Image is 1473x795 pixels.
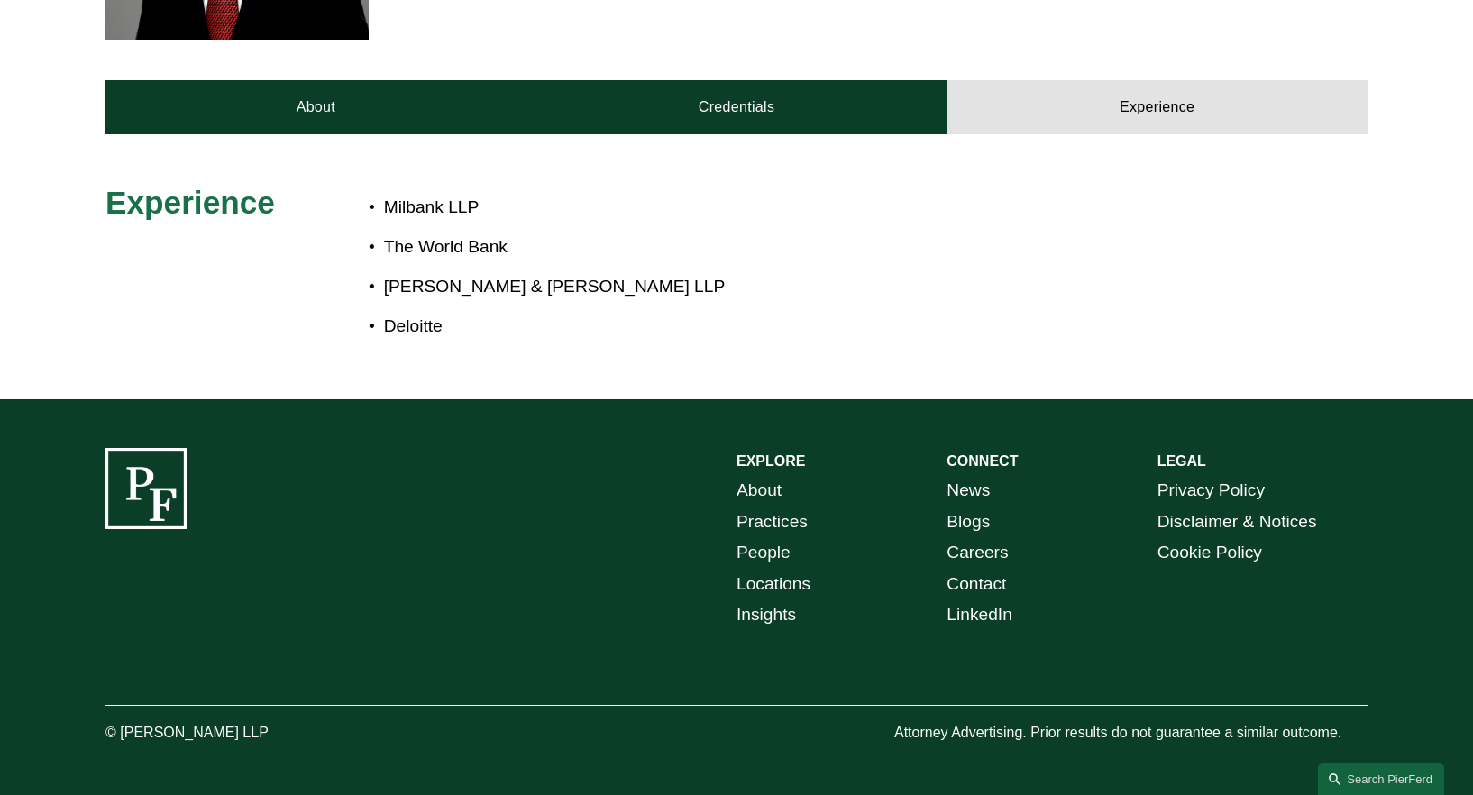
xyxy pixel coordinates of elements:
a: Privacy Policy [1157,475,1265,507]
a: LinkedIn [947,599,1012,631]
a: Practices [736,507,808,538]
span: Experience [105,185,275,220]
a: About [105,80,526,134]
a: News [947,475,990,507]
p: Milbank LLP [384,192,1210,224]
a: Locations [736,569,810,600]
a: People [736,537,791,569]
p: Attorney Advertising. Prior results do not guarantee a similar outcome. [894,720,1368,746]
strong: EXPLORE [736,453,805,469]
a: Contact [947,569,1006,600]
a: Search this site [1318,763,1444,795]
a: Cookie Policy [1157,537,1262,569]
a: Experience [947,80,1368,134]
p: © [PERSON_NAME] LLP [105,720,369,746]
a: Disclaimer & Notices [1157,507,1317,538]
p: The World Bank [384,232,1210,263]
strong: LEGAL [1157,453,1206,469]
strong: CONNECT [947,453,1018,469]
a: Credentials [526,80,947,134]
a: Careers [947,537,1008,569]
p: Deloitte [384,311,1210,343]
a: Blogs [947,507,990,538]
p: [PERSON_NAME] & [PERSON_NAME] LLP [384,271,1210,303]
a: About [736,475,782,507]
a: Insights [736,599,796,631]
